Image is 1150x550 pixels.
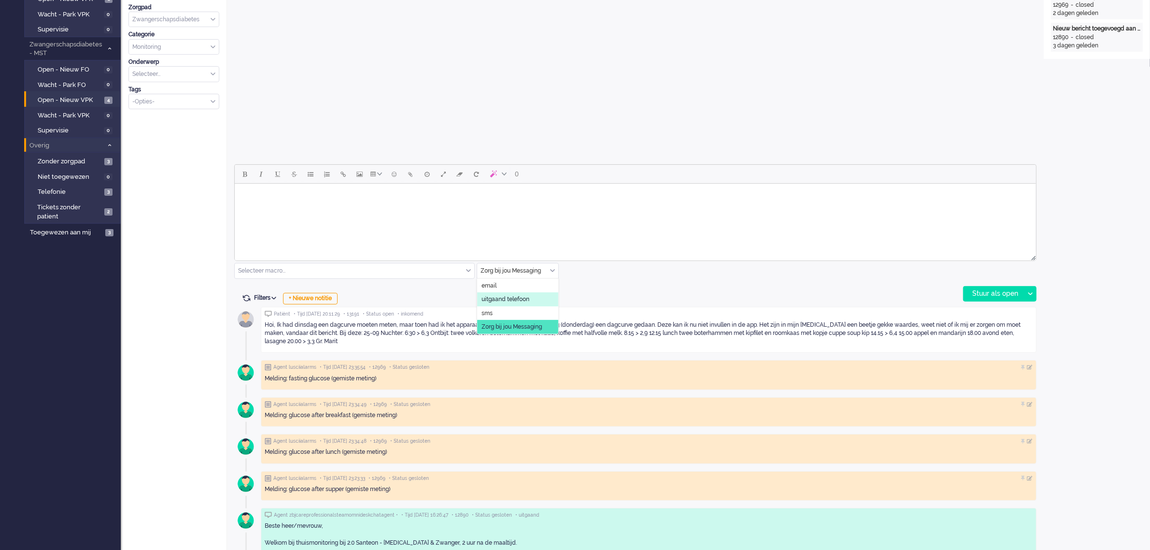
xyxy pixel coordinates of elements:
[38,188,102,197] span: Telefonie
[104,66,113,73] span: 0
[1053,33,1068,42] div: 12890
[235,184,1036,252] iframe: Rich Text Area
[234,434,258,459] img: avatar
[270,166,286,182] button: Underline
[273,401,316,408] span: Agent lusciialarms
[435,166,452,182] button: Fullscreen
[237,166,253,182] button: Bold
[343,311,359,318] span: • 13191
[28,141,103,150] span: Overig
[265,311,272,317] img: ic_chat_grey.svg
[1068,1,1076,9] div: -
[283,293,338,304] div: + Nieuwe notitie
[38,173,101,182] span: Niet toegewezen
[482,295,529,304] span: uitgaand telefoon
[482,282,497,290] span: email
[386,166,402,182] button: Emoticons
[128,86,219,94] div: Tags
[28,125,120,135] a: Supervisie 0
[128,58,219,66] div: Onderwerp
[484,166,511,182] button: AI
[128,3,219,12] div: Zorgpad
[472,512,512,519] span: • Status gesloten
[253,166,270,182] button: Italic
[28,110,120,120] a: Wacht - Park VPK 0
[1076,1,1094,9] div: closed
[28,64,120,74] a: Open - Nieuw FO 0
[964,287,1024,301] div: Stuur als open
[128,30,219,39] div: Categorie
[477,306,558,320] li: sms
[286,166,302,182] button: Strikethrough
[38,111,101,120] span: Wacht - Park VPK
[105,229,114,236] span: 3
[38,65,101,74] span: Open - Nieuw FO
[369,364,386,371] span: • 12969
[398,311,423,318] span: • inkomend
[370,438,387,445] span: • 12969
[390,438,430,445] span: • Status gesloten
[104,26,113,33] span: 0
[511,166,523,182] button: 0
[477,320,558,334] li: Zorg bij jou Messaging
[477,279,558,293] li: email
[104,112,113,119] span: 0
[1053,42,1141,50] div: 3 dagen geleden
[104,81,113,88] span: 0
[390,401,430,408] span: • Status gesloten
[302,166,319,182] button: Bullet list
[369,475,385,482] span: • 12969
[104,11,113,18] span: 0
[273,364,316,371] span: Agent lusciialarms
[1028,252,1036,261] div: Resize
[28,24,120,34] a: Supervisie 0
[320,401,367,408] span: • Tijd [DATE] 23:34:49
[401,512,448,519] span: • Tijd [DATE] 16:26:47
[320,438,367,445] span: • Tijd [DATE] 23:34:48
[265,485,1033,493] div: Melding: glucose after supper (gemiste meting)
[38,10,101,19] span: Wacht - Park VPK
[273,475,316,482] span: Agent lusciialarms
[265,321,1033,346] div: Hoi, Ik had dinsdag een dagcurve moeten meten, maar toen had ik het apparaat nog niet. Dus heb ik...
[265,401,271,408] img: ic_note_grey.svg
[28,186,120,197] a: Telefonie 3
[389,364,429,371] span: • Status gesloten
[468,166,484,182] button: Reset content
[352,166,368,182] button: Insert/edit image
[234,508,258,533] img: avatar
[265,438,271,445] img: ic_note_grey.svg
[38,81,101,90] span: Wacht - Park FO
[37,203,101,221] span: Tickets zonder patient
[28,156,120,166] a: Zonder zorgpad 3
[28,9,120,19] a: Wacht - Park VPK 0
[234,398,258,422] img: avatar
[320,475,365,482] span: • Tijd [DATE] 23:23:33
[452,512,469,519] span: • 12890
[254,294,280,301] span: Filters
[265,448,1033,456] div: Melding: glucose after lunch (gemiste meting)
[104,158,113,165] span: 3
[274,512,398,519] span: Agent zbjcareprofessionalsteamomnideskchatagent •
[28,79,120,90] a: Wacht - Park FO 0
[265,364,271,371] img: ic_note_grey.svg
[28,202,120,221] a: Tickets zonder patient 2
[1053,25,1141,33] div: Nieuw bericht toegevoegd aan gesprek
[265,411,1033,420] div: Melding: glucose after breakfast (gemiste meting)
[38,25,101,34] span: Supervisie
[104,174,113,181] span: 0
[482,323,542,331] span: Zorg bij jou Messaging
[28,171,120,182] a: Niet toegewezen 0
[104,188,113,196] span: 3
[294,311,340,318] span: • Tijd [DATE] 20:11:29
[30,228,102,237] span: Toegewezen aan mij
[319,166,335,182] button: Numbered list
[452,166,468,182] button: Clear formatting
[515,512,539,519] span: • uitgaand
[104,127,113,134] span: 0
[363,311,394,318] span: • Status open
[234,472,258,496] img: avatar
[419,166,435,182] button: Delay message
[274,311,290,318] span: Patiënt
[38,126,101,135] span: Supervisie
